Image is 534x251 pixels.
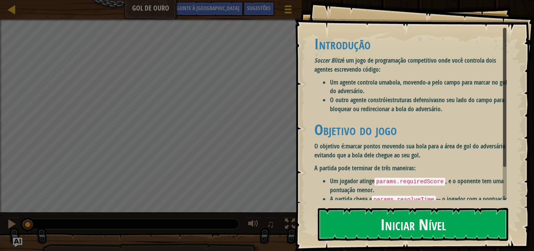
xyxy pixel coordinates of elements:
font: Soccer Blitz [314,56,342,65]
font: Sugestões [247,4,271,12]
font: O objetivo é: [314,142,346,150]
button: Mostrar menu do jogo [278,2,298,20]
font: estruturas defensivas [387,96,439,104]
button: Pergunte à IA [165,2,243,16]
font: Introdução [314,33,371,54]
font: O outro agente constrói [330,96,387,104]
button: ♫ [265,217,278,233]
font: Um jogador atinge [330,177,375,185]
button: Iniciar Nível [318,208,508,241]
font: marcar pontos movendo sua bola para a área de gol do adversário e evitando que a bola dele chegue... [314,142,510,159]
font: , e o oponente tem uma pontuação menor. [330,177,504,195]
font: Objetivo do jogo [314,119,397,140]
font: A partida pode terminar de três maneiras: [314,164,416,172]
font: bola [389,78,400,87]
font: no seu lado do campo para bloquear ou redirecionar a bola do adversário. [330,96,504,113]
font: Iniciar Nível [380,213,446,235]
font: A partida chega a [330,195,372,203]
button: Ctrl + P: Pausa [4,217,20,233]
font: ♫ [267,218,274,230]
code: params.resolveTime [372,196,435,204]
code: params.requiredScore [375,178,445,186]
button: Ajuste de volume [245,217,261,233]
font: , movendo-a pelo campo para marcar no gol do adversário. [330,78,507,96]
font: Um agente controla uma [330,78,389,87]
button: Pergunte à IA [13,238,22,247]
font: é um jogo de programação competitivo onde você controla dois agentes escrevendo código: [314,56,496,74]
button: Alternar tela cheia [282,217,298,233]
font: Pergunte à [GEOGRAPHIC_DATA] [169,4,239,12]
